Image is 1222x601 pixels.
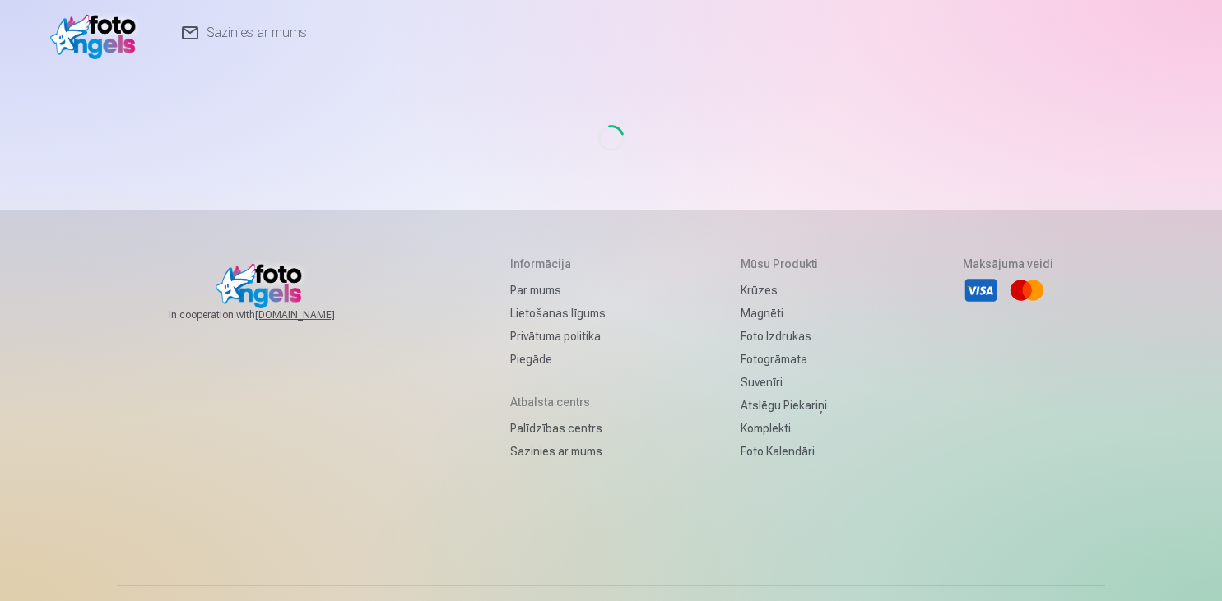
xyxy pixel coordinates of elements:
img: /v1 [50,7,145,59]
h5: Atbalsta centrs [510,394,606,410]
a: Krūzes [741,279,827,302]
a: Piegāde [510,348,606,371]
a: Fotogrāmata [741,348,827,371]
a: Privātuma politika [510,325,606,348]
a: Suvenīri [741,371,827,394]
li: Visa [963,272,999,308]
a: Magnēti [741,302,827,325]
a: Palīdzības centrs [510,417,606,440]
h5: Mūsu produkti [741,256,827,272]
h5: Maksājuma veidi [963,256,1053,272]
a: Foto izdrukas [741,325,827,348]
a: Foto kalendāri [741,440,827,463]
h5: Informācija [510,256,606,272]
a: Komplekti [741,417,827,440]
a: Lietošanas līgums [510,302,606,325]
a: [DOMAIN_NAME] [255,308,374,321]
li: Mastercard [1009,272,1045,308]
a: Atslēgu piekariņi [741,394,827,417]
a: Par mums [510,279,606,302]
span: In cooperation with [169,308,374,321]
a: Sazinies ar mums [510,440,606,463]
